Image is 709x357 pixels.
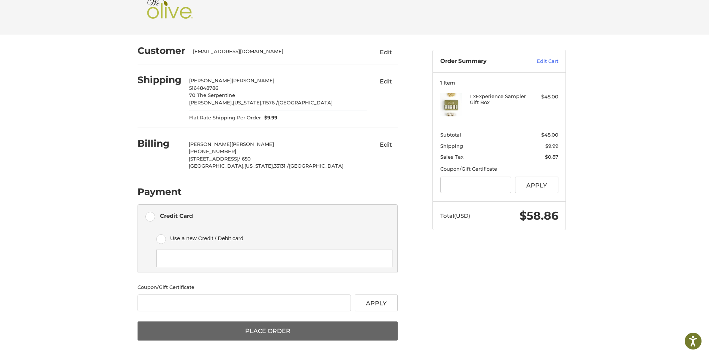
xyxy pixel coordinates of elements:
[374,46,398,58] button: Edit
[261,114,278,122] span: $9.99
[138,295,351,311] input: Gift Certificate or Coupon Code
[161,255,387,262] iframe: Secure card payment input frame
[515,177,558,193] button: Apply
[189,92,235,98] span: 70 The Serpentine
[232,77,274,83] span: [PERSON_NAME]
[470,93,527,106] h4: 1 x Experience Sampler Gift Box
[193,48,360,55] div: [EMAIL_ADDRESS][DOMAIN_NAME]
[545,154,558,160] span: $0.87
[440,212,470,219] span: Total (USD)
[545,143,558,149] span: $9.99
[520,209,558,223] span: $58.86
[10,11,84,17] p: We're away right now. Please check back later!
[189,148,236,154] span: [PHONE_NUMBER]
[86,10,95,19] button: Open LiveChat chat widget
[233,100,262,106] span: [US_STATE],
[440,132,461,138] span: Subtotal
[189,77,232,83] span: [PERSON_NAME]
[289,163,343,169] span: [GEOGRAPHIC_DATA]
[440,58,521,65] h3: Order Summary
[160,210,193,222] div: Credit Card
[238,156,251,162] span: / 650
[189,163,244,169] span: [GEOGRAPHIC_DATA],
[170,232,382,244] span: Use a new Credit / Debit card
[440,154,463,160] span: Sales Tax
[138,74,182,86] h2: Shipping
[521,58,558,65] a: Edit Cart
[541,132,558,138] span: $48.00
[440,177,512,193] input: Gift Certificate or Coupon Code
[374,75,398,87] button: Edit
[189,85,218,91] span: 5164848786
[278,100,333,106] span: [GEOGRAPHIC_DATA]
[138,284,398,291] div: Coupon/Gift Certificate
[262,100,278,106] span: 11576 /
[440,80,558,86] h3: 1 Item
[355,295,398,311] button: Apply
[189,141,231,147] span: [PERSON_NAME]
[138,45,185,57] h2: Customer
[529,93,558,101] div: $48.00
[138,138,181,149] h2: Billing
[138,186,182,198] h2: Payment
[189,114,261,122] span: Flat Rate Shipping Per Order
[138,321,398,341] button: Place Order
[374,139,398,151] button: Edit
[189,100,233,106] span: [PERSON_NAME],
[189,156,238,162] span: [STREET_ADDRESS]
[440,143,463,149] span: Shipping
[440,165,558,173] div: Coupon/Gift Certificate
[274,163,289,169] span: 33131 /
[231,141,274,147] span: [PERSON_NAME]
[244,163,274,169] span: [US_STATE],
